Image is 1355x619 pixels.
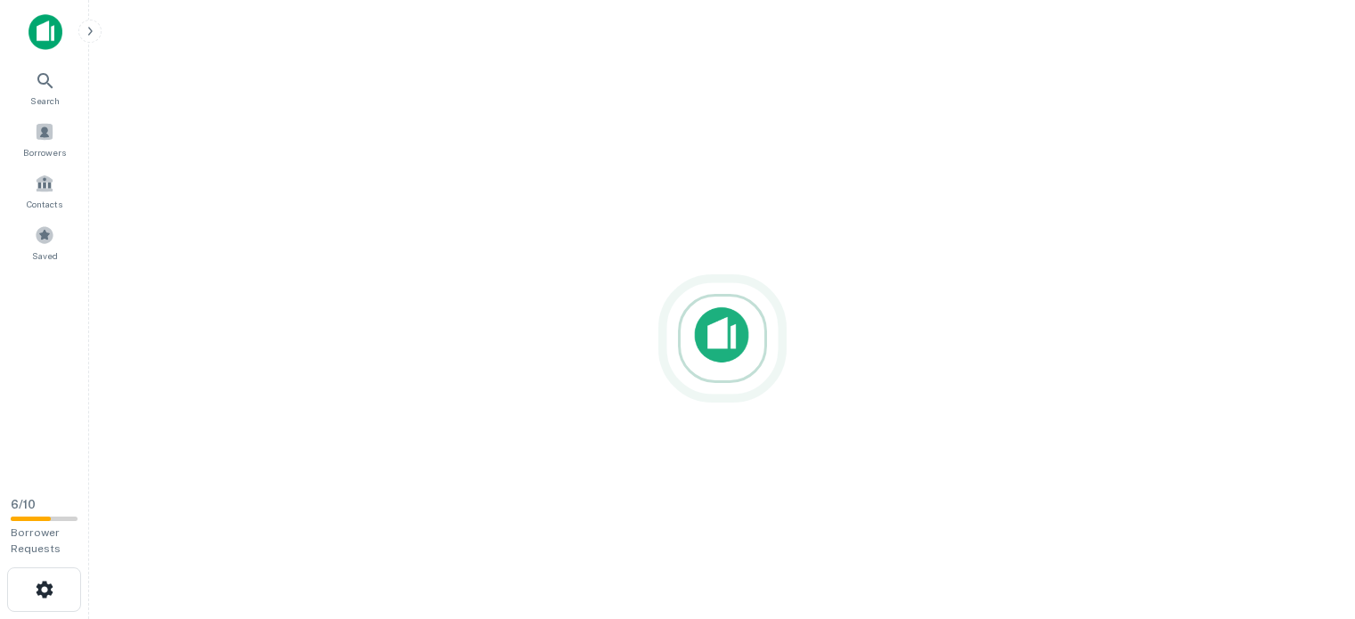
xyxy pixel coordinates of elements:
img: capitalize-icon.png [29,14,62,50]
a: Search [5,63,84,111]
span: Borrowers [23,145,66,159]
iframe: Chat Widget [1266,476,1355,562]
span: Saved [32,248,58,263]
a: Saved [5,218,84,266]
a: Borrowers [5,115,84,163]
span: 6 / 10 [11,498,36,511]
span: Search [30,94,60,108]
span: Contacts [27,197,62,211]
span: Borrower Requests [11,526,61,555]
a: Contacts [5,167,84,215]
